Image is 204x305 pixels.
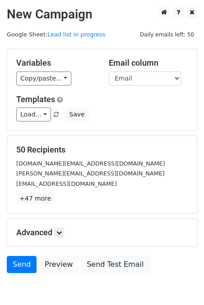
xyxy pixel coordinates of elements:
[39,256,79,273] a: Preview
[65,108,88,121] button: Save
[137,30,197,40] span: Daily emails left: 50
[137,31,197,38] a: Daily emails left: 50
[16,58,95,68] h5: Variables
[16,145,188,155] h5: 50 Recipients
[16,180,117,187] small: [EMAIL_ADDRESS][DOMAIN_NAME]
[16,94,55,104] a: Templates
[16,228,188,238] h5: Advanced
[16,108,51,121] a: Load...
[16,160,165,167] small: [DOMAIN_NAME][EMAIL_ADDRESS][DOMAIN_NAME]
[47,31,105,38] a: Lead list in progress
[7,31,105,38] small: Google Sheet:
[16,170,165,177] small: [PERSON_NAME][EMAIL_ADDRESS][DOMAIN_NAME]
[159,262,204,305] iframe: Chat Widget
[16,72,71,85] a: Copy/paste...
[109,58,188,68] h5: Email column
[81,256,149,273] a: Send Test Email
[7,256,37,273] a: Send
[7,7,197,22] h2: New Campaign
[16,193,54,204] a: +47 more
